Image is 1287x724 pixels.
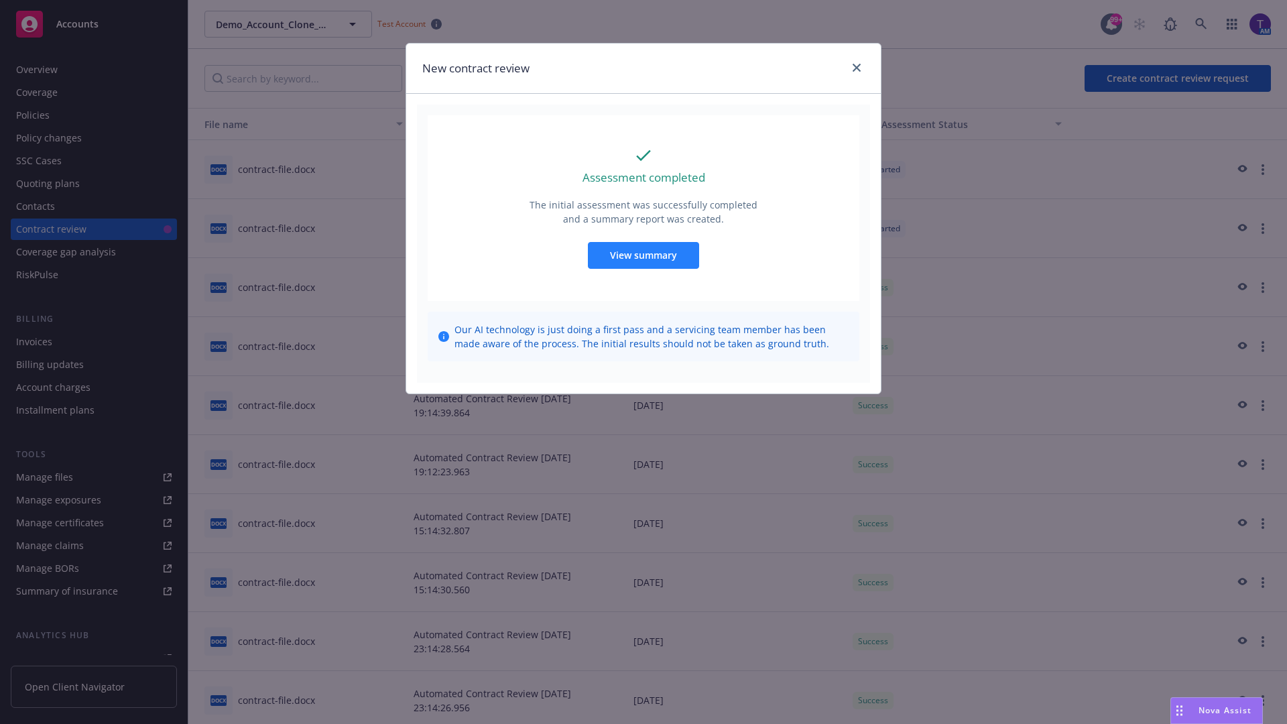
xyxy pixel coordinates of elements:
h1: New contract review [422,60,530,77]
span: View summary [610,249,677,261]
a: close [849,60,865,76]
div: Drag to move [1171,698,1188,723]
button: Nova Assist [1170,697,1263,724]
span: Our AI technology is just doing a first pass and a servicing team member has been made aware of t... [454,322,849,351]
button: View summary [588,242,699,269]
p: Assessment completed [583,169,705,186]
p: The initial assessment was successfully completed and a summary report was created. [528,198,759,226]
span: Nova Assist [1199,705,1251,716]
